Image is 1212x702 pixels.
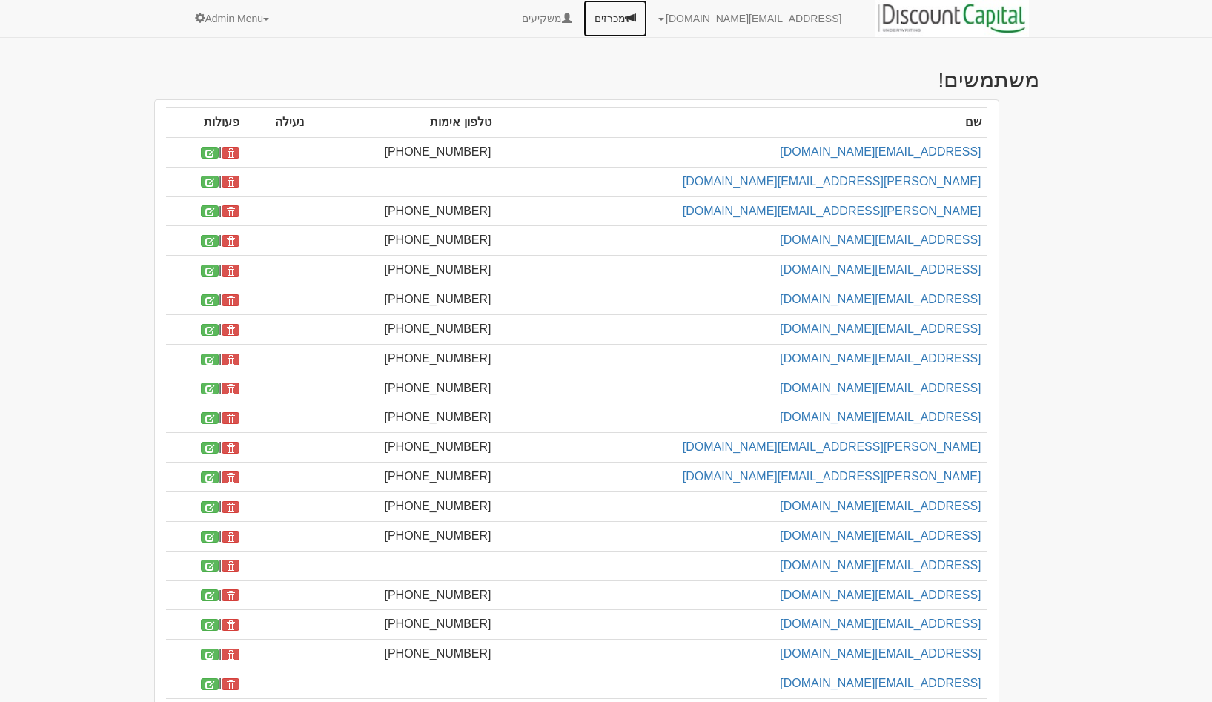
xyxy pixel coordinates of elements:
td: [PHONE_NUMBER] [310,226,497,256]
td: | [166,610,246,640]
td: [PHONE_NUMBER] [310,433,497,463]
td: | [166,226,246,256]
td: | [166,521,246,551]
td: | [166,285,246,315]
td: | [166,463,246,492]
td: | [166,196,246,226]
td: [PHONE_NUMBER] [310,580,497,610]
a: [PERSON_NAME][EMAIL_ADDRESS][DOMAIN_NAME] [683,175,981,188]
td: [PHONE_NUMBER] [310,610,497,640]
a: [EMAIL_ADDRESS][DOMAIN_NAME] [780,322,981,335]
a: [PERSON_NAME][EMAIL_ADDRESS][DOMAIN_NAME] [683,470,981,483]
td: | [166,374,246,403]
a: [EMAIL_ADDRESS][DOMAIN_NAME] [780,352,981,365]
a: [EMAIL_ADDRESS][DOMAIN_NAME] [780,589,981,601]
td: [PHONE_NUMBER] [310,640,497,669]
td: | [166,433,246,463]
a: [EMAIL_ADDRESS][DOMAIN_NAME] [780,234,981,246]
td: | [166,314,246,344]
a: [PERSON_NAME][EMAIL_ADDRESS][DOMAIN_NAME] [683,205,981,217]
td: | [166,256,246,285]
td: | [166,167,246,196]
td: [PHONE_NUMBER] [310,374,497,403]
a: [EMAIL_ADDRESS][DOMAIN_NAME] [780,411,981,423]
th: טלפון אימות [310,108,497,138]
a: [EMAIL_ADDRESS][DOMAIN_NAME] [780,677,981,689]
td: | [166,137,246,167]
a: [EMAIL_ADDRESS][DOMAIN_NAME] [780,617,981,630]
td: | [166,551,246,580]
td: | [166,491,246,521]
td: [PHONE_NUMBER] [310,196,497,226]
td: [PHONE_NUMBER] [310,403,497,433]
td: | [166,344,246,374]
a: [EMAIL_ADDRESS][DOMAIN_NAME] [780,263,981,276]
td: | [166,669,246,699]
td: [PHONE_NUMBER] [310,256,497,285]
td: [PHONE_NUMBER] [310,491,497,521]
a: [EMAIL_ADDRESS][DOMAIN_NAME] [780,529,981,542]
td: [PHONE_NUMBER] [310,521,497,551]
td: | [166,403,246,433]
a: [EMAIL_ADDRESS][DOMAIN_NAME] [780,559,981,572]
td: [PHONE_NUMBER] [310,314,497,344]
td: [PHONE_NUMBER] [310,463,497,492]
td: [PHONE_NUMBER] [310,344,497,374]
td: | [166,580,246,610]
th: נעילה [245,108,310,138]
a: [EMAIL_ADDRESS][DOMAIN_NAME] [780,382,981,394]
td: [PHONE_NUMBER] [310,137,497,167]
th: שם [497,108,987,138]
a: [EMAIL_ADDRESS][DOMAIN_NAME] [780,500,981,512]
a: [EMAIL_ADDRESS][DOMAIN_NAME] [780,293,981,305]
th: פעולות [166,108,246,138]
a: [PERSON_NAME][EMAIL_ADDRESS][DOMAIN_NAME] [683,440,981,453]
td: | [166,640,246,669]
h2: משתמשים! [173,67,1040,92]
a: [EMAIL_ADDRESS][DOMAIN_NAME] [780,145,981,158]
a: [EMAIL_ADDRESS][DOMAIN_NAME] [780,647,981,660]
td: [PHONE_NUMBER] [310,285,497,315]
